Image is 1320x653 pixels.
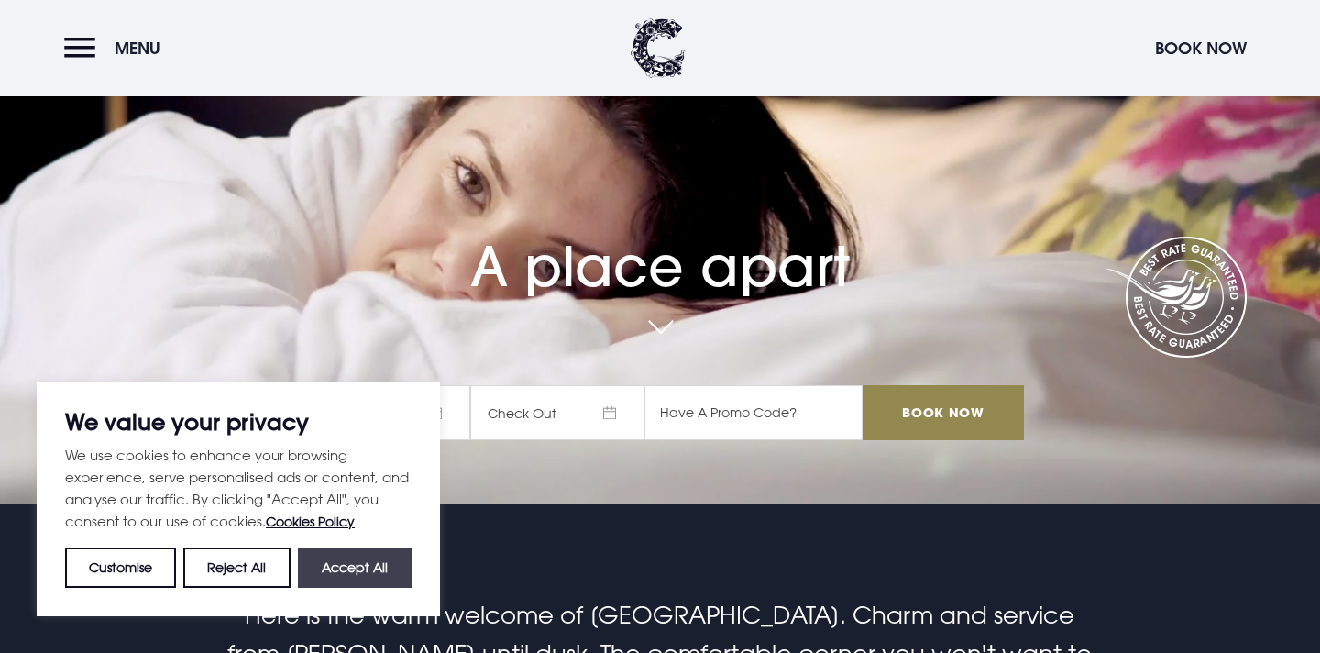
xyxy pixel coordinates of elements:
input: Book Now [863,385,1024,440]
button: Menu [64,28,170,68]
div: We value your privacy [37,382,440,616]
button: Reject All [183,548,290,588]
button: Accept All [298,548,412,588]
input: Have A Promo Code? [644,385,863,440]
button: Book Now [1146,28,1256,68]
span: Check Out [470,385,644,440]
a: Cookies Policy [266,514,355,529]
h1: A place apart [296,194,1024,299]
p: We use cookies to enhance your browsing experience, serve personalised ads or content, and analys... [65,444,412,533]
button: Customise [65,548,176,588]
img: Clandeboye Lodge [631,18,686,78]
p: We value your privacy [65,411,412,433]
span: Menu [115,38,160,59]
